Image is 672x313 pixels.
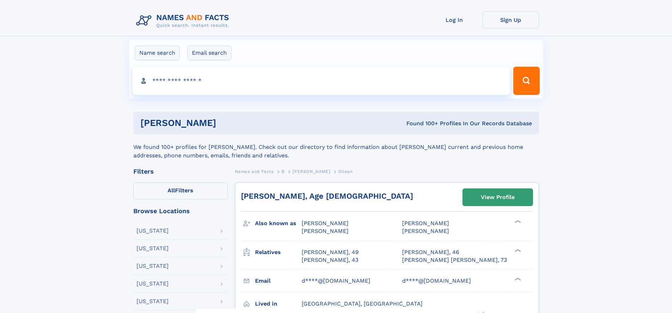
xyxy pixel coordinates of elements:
a: [PERSON_NAME], 43 [302,256,358,264]
a: Sign Up [483,11,539,29]
span: [PERSON_NAME] [402,220,449,227]
div: Filters [133,168,228,175]
a: [PERSON_NAME] [PERSON_NAME], 73 [402,256,507,264]
a: B [281,167,285,176]
a: View Profile [463,189,533,206]
h3: Email [255,275,302,287]
div: Browse Locations [133,208,228,214]
img: Logo Names and Facts [133,11,235,30]
span: [PERSON_NAME] [302,220,349,227]
a: [PERSON_NAME] [292,167,330,176]
h3: Relatives [255,246,302,258]
div: View Profile [481,189,515,205]
div: [US_STATE] [137,246,169,251]
a: [PERSON_NAME], 46 [402,248,459,256]
a: Names and Facts [235,167,274,176]
span: [PERSON_NAME] [402,228,449,234]
a: [PERSON_NAME], Age [DEMOGRAPHIC_DATA] [241,192,413,200]
div: [US_STATE] [137,228,169,234]
input: search input [133,67,510,95]
h1: [PERSON_NAME] [140,119,311,127]
h3: Also known as [255,217,302,229]
div: [US_STATE] [137,299,169,304]
span: All [168,187,175,194]
label: Name search [135,46,180,60]
span: [PERSON_NAME] [302,228,349,234]
div: [US_STATE] [137,263,169,269]
div: [US_STATE] [137,281,169,287]
a: Log In [426,11,483,29]
span: B [281,169,285,174]
div: Found 100+ Profiles In Our Records Database [311,120,532,127]
span: Dilean [338,169,353,174]
span: [PERSON_NAME] [292,169,330,174]
button: Search Button [513,67,539,95]
label: Filters [133,182,228,199]
div: We found 100+ profiles for [PERSON_NAME]. Check out our directory to find information about [PERS... [133,134,539,160]
label: Email search [187,46,231,60]
h3: Lived in [255,298,302,310]
div: ❯ [513,248,521,253]
a: [PERSON_NAME], 49 [302,248,359,256]
div: ❯ [513,219,521,224]
span: [GEOGRAPHIC_DATA], [GEOGRAPHIC_DATA] [302,300,423,307]
div: ❯ [513,277,521,281]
